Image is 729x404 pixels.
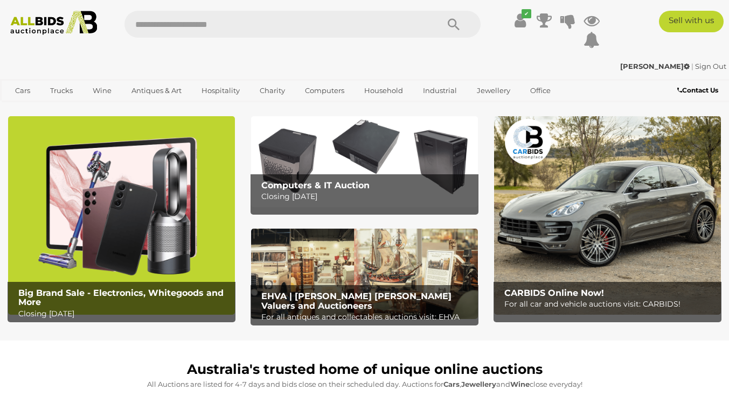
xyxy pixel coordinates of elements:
[13,362,716,377] h1: Australia's trusted home of unique online auctions
[5,11,102,35] img: Allbids.com.au
[522,9,531,18] i: ✔
[427,11,481,38] button: Search
[494,116,721,315] img: CARBIDS Online Now!
[620,62,690,70] strong: [PERSON_NAME]
[677,84,721,96] a: Contact Us
[8,82,37,100] a: Cars
[510,380,530,388] strong: Wine
[298,82,351,100] a: Computers
[124,82,189,100] a: Antiques & Art
[18,288,224,308] b: Big Brand Sale - Electronics, Whitegoods and More
[261,310,474,324] p: For all antiques and collectables auctions visit: EHVA
[523,82,558,100] a: Office
[357,82,410,100] a: Household
[443,380,460,388] strong: Cars
[620,62,691,70] a: [PERSON_NAME]
[8,100,44,117] a: Sports
[251,229,478,320] img: EHVA | Evans Hastings Valuers and Auctioneers
[461,380,496,388] strong: Jewellery
[416,82,464,100] a: Industrial
[695,62,726,70] a: Sign Out
[50,100,141,117] a: [GEOGRAPHIC_DATA]
[251,116,478,207] img: Computers & IT Auction
[691,62,693,70] span: |
[470,82,517,100] a: Jewellery
[494,116,721,315] a: CARBIDS Online Now! CARBIDS Online Now! For all car and vehicle auctions visit: CARBIDS!
[195,82,247,100] a: Hospitality
[13,378,716,391] p: All Auctions are listed for 4-7 days and bids close on their scheduled day. Auctions for , and cl...
[8,116,235,315] a: Big Brand Sale - Electronics, Whitegoods and More Big Brand Sale - Electronics, Whitegoods and Mo...
[253,82,292,100] a: Charity
[251,116,478,207] a: Computers & IT Auction Computers & IT Auction Closing [DATE]
[512,11,529,30] a: ✔
[18,307,231,321] p: Closing [DATE]
[504,288,604,298] b: CARBIDS Online Now!
[86,82,119,100] a: Wine
[261,180,370,190] b: Computers & IT Auction
[8,116,235,315] img: Big Brand Sale - Electronics, Whitegoods and More
[659,11,724,32] a: Sell with us
[43,82,80,100] a: Trucks
[261,291,452,311] b: EHVA | [PERSON_NAME] [PERSON_NAME] Valuers and Auctioneers
[504,297,717,311] p: For all car and vehicle auctions visit: CARBIDS!
[677,86,718,94] b: Contact Us
[261,190,474,203] p: Closing [DATE]
[251,229,478,320] a: EHVA | Evans Hastings Valuers and Auctioneers EHVA | [PERSON_NAME] [PERSON_NAME] Valuers and Auct...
